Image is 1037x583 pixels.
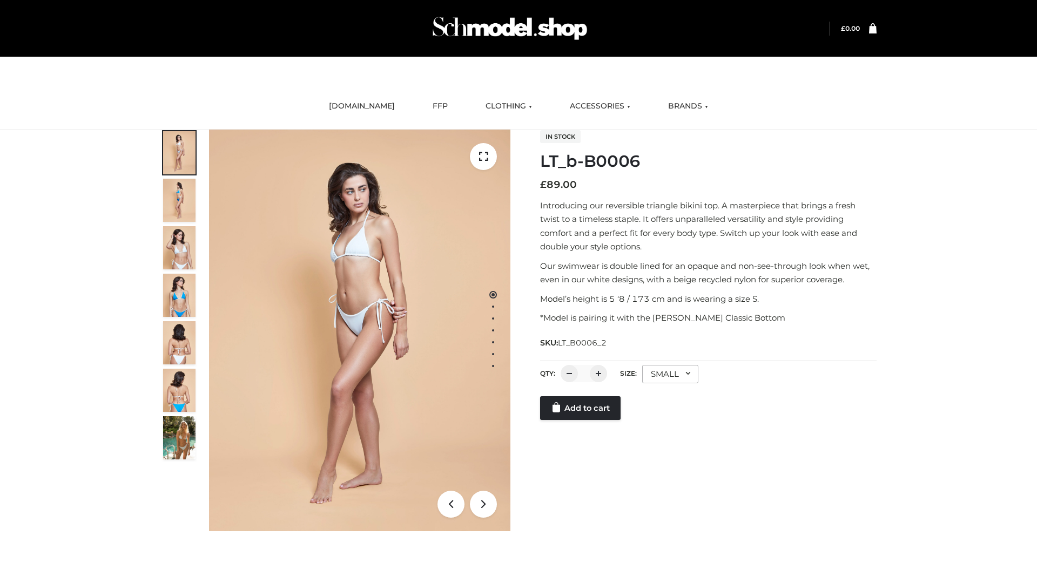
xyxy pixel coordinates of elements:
[540,179,547,191] span: £
[540,130,581,143] span: In stock
[540,336,608,349] span: SKU:
[540,396,621,420] a: Add to cart
[163,369,196,412] img: ArielClassicBikiniTop_CloudNine_AzureSky_OW114ECO_8-scaled.jpg
[620,369,637,377] label: Size:
[321,94,403,118] a: [DOMAIN_NAME]
[163,416,196,459] img: Arieltop_CloudNine_AzureSky2.jpg
[477,94,540,118] a: CLOTHING
[540,199,877,254] p: Introducing our reversible triangle bikini top. A masterpiece that brings a fresh twist to a time...
[163,131,196,174] img: ArielClassicBikiniTop_CloudNine_AzureSky_OW114ECO_1-scaled.jpg
[540,259,877,287] p: Our swimwear is double lined for an opaque and non-see-through look when wet, even in our white d...
[163,226,196,269] img: ArielClassicBikiniTop_CloudNine_AzureSky_OW114ECO_3-scaled.jpg
[841,24,860,32] a: £0.00
[163,274,196,317] img: ArielClassicBikiniTop_CloudNine_AzureSky_OW114ECO_4-scaled.jpg
[540,369,555,377] label: QTY:
[642,365,698,383] div: SMALL
[562,94,638,118] a: ACCESSORIES
[841,24,845,32] span: £
[540,292,877,306] p: Model’s height is 5 ‘8 / 173 cm and is wearing a size S.
[540,152,877,171] h1: LT_b-B0006
[841,24,860,32] bdi: 0.00
[425,94,456,118] a: FFP
[540,311,877,325] p: *Model is pairing it with the [PERSON_NAME] Classic Bottom
[660,94,716,118] a: BRANDS
[558,338,607,348] span: LT_B0006_2
[163,179,196,222] img: ArielClassicBikiniTop_CloudNine_AzureSky_OW114ECO_2-scaled.jpg
[429,7,591,50] img: Schmodel Admin 964
[540,179,577,191] bdi: 89.00
[209,130,510,531] img: LT_b-B0006
[163,321,196,364] img: ArielClassicBikiniTop_CloudNine_AzureSky_OW114ECO_7-scaled.jpg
